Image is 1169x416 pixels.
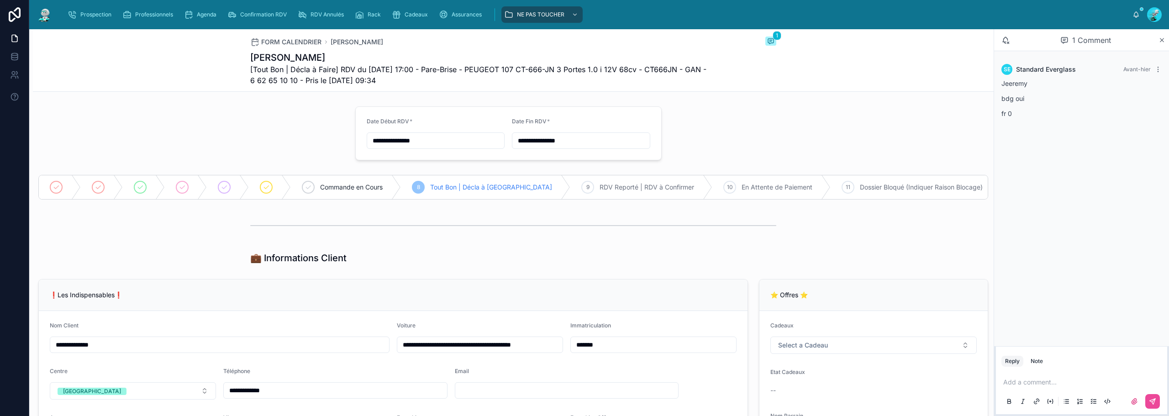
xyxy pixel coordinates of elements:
span: Nom Client [50,322,79,329]
span: NE PAS TOUCHER [517,11,564,18]
span: Cadeaux [405,11,428,18]
p: bdg oui [1001,94,1162,103]
a: Assurances [436,6,488,23]
span: Standard Everglass [1016,65,1076,74]
button: Reply [1001,356,1023,367]
button: Select Button [770,337,977,354]
span: Confirmation RDV [240,11,287,18]
span: RDV Reporté | RDV à Confirmer [600,183,694,192]
button: 1 [765,37,776,47]
span: Dossier Bloqué (Indiquer Raison Blocage) [860,183,983,192]
div: [GEOGRAPHIC_DATA] [63,388,121,395]
a: Professionnels [120,6,179,23]
span: [Tout Bon | Décla à Faire] RDV du [DATE] 17:00 - Pare-Brise - PEUGEOT 107 CT-666-JN 3 Portes 1.0 ... [250,64,708,86]
span: RDV Annulés [311,11,344,18]
a: [PERSON_NAME] [331,37,383,47]
a: Prospection [65,6,118,23]
span: Prospection [80,11,111,18]
span: En Attente de Paiement [742,183,812,192]
div: Note [1031,358,1043,365]
a: NE PAS TOUCHER [501,6,583,23]
span: Téléphone [223,368,250,374]
img: App logo [37,7,53,22]
span: Cadeaux [770,322,794,329]
span: Select a Cadeau [778,341,828,350]
h1: [PERSON_NAME] [250,51,708,64]
span: Tout Bon | Décla à [GEOGRAPHIC_DATA] [430,183,552,192]
span: SE [1004,66,1011,73]
p: fr 0 [1001,109,1162,118]
a: RDV Annulés [295,6,350,23]
span: Centre [50,368,68,374]
span: Immatriculation [570,322,611,329]
span: 11 [846,184,850,191]
a: FORM CALENDRIER [250,37,321,47]
a: Confirmation RDV [225,6,293,23]
h1: 💼 Informations Client [250,252,347,264]
span: ❗Les Indispensables❗ [50,291,122,299]
span: 1 Comment [1072,35,1111,46]
a: Agenda [181,6,223,23]
span: -- [770,386,776,395]
a: Cadeaux [389,6,434,23]
span: Rack [368,11,381,18]
span: 9 [586,184,590,191]
span: 10 [727,184,733,191]
p: Jeeremy [1001,79,1162,88]
button: Note [1027,356,1047,367]
span: Commande en Cours [320,183,383,192]
span: FORM CALENDRIER [261,37,321,47]
span: Avant-hier [1123,66,1151,73]
span: Agenda [197,11,216,18]
span: 8 [417,184,420,191]
span: ⭐ Offres ⭐ [770,291,808,299]
span: 1 [773,31,781,40]
span: Etat Cadeaux [770,369,805,375]
span: Voiture [397,322,416,329]
button: Select Button [50,382,216,400]
span: Date Début RDV [367,118,409,125]
span: Date Fin RDV [512,118,547,125]
div: scrollable content [60,5,1132,25]
span: Assurances [452,11,482,18]
a: Rack [352,6,387,23]
span: Professionnels [135,11,173,18]
span: Email [455,368,469,374]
